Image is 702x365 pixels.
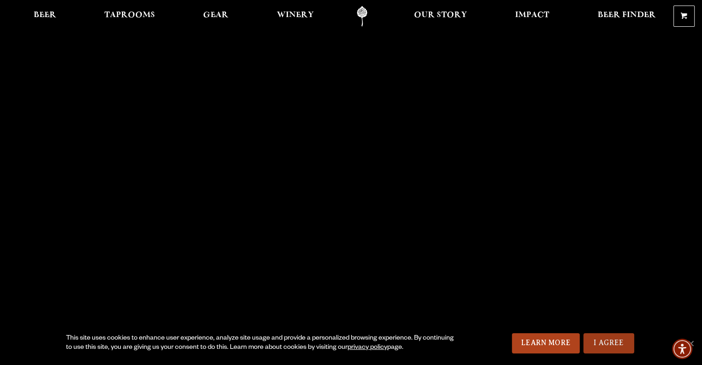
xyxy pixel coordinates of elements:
span: Impact [515,12,549,19]
span: Winery [277,12,314,19]
span: Our Story [414,12,467,19]
a: I Agree [583,333,634,353]
div: Accessibility Menu [672,339,692,359]
div: This site uses cookies to enhance user experience, analyze site usage and provide a personalized ... [66,334,460,353]
span: Beer Finder [597,12,655,19]
a: Beer Finder [591,6,661,27]
span: Beer [34,12,56,19]
a: Taprooms [98,6,161,27]
a: Gear [197,6,234,27]
a: Winery [271,6,320,27]
a: Odell Home [345,6,379,27]
a: privacy policy [348,344,387,352]
a: Impact [509,6,555,27]
span: Gear [203,12,228,19]
a: Our Story [408,6,473,27]
a: Beer [28,6,62,27]
a: Learn More [512,333,580,353]
span: Taprooms [104,12,155,19]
